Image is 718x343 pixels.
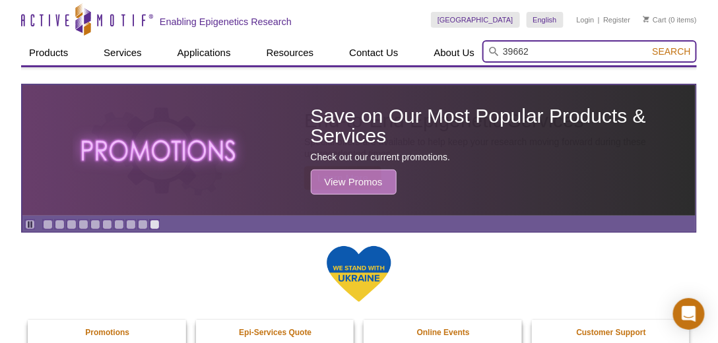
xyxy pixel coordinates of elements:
[527,12,564,28] a: English
[22,85,696,216] a: The word promotions written in all caps with a glowing effect Save on Our Most Popular Products &...
[649,46,695,57] button: Search
[598,12,600,28] li: |
[67,220,77,230] a: Go to slide 3
[150,220,160,230] a: Go to slide 10
[102,220,112,230] a: Go to slide 6
[170,40,239,65] a: Applications
[126,220,136,230] a: Go to slide 8
[431,12,520,28] a: [GEOGRAPHIC_DATA]
[673,298,705,330] div: Open Intercom Messenger
[603,15,630,24] a: Register
[96,40,150,65] a: Services
[577,15,595,24] a: Login
[311,106,689,146] h2: Save on Our Most Popular Products & Services
[426,40,483,65] a: About Us
[114,220,124,230] a: Go to slide 7
[160,16,292,28] h2: Enabling Epigenetics Research
[311,151,689,163] p: Check out our current promotions.
[326,245,392,303] img: We Stand With Ukraine
[25,220,35,230] a: Toggle autoplay
[643,12,697,28] li: (0 items)
[417,328,470,337] strong: Online Events
[643,15,667,24] a: Cart
[90,220,100,230] a: Go to slide 5
[259,40,322,65] a: Resources
[85,328,129,337] strong: Promotions
[73,117,247,184] img: The word promotions written in all caps with a glowing effect
[79,220,88,230] a: Go to slide 4
[577,328,646,337] strong: Customer Support
[55,220,65,230] a: Go to slide 2
[482,40,697,63] input: Keyword, Cat. No.
[21,40,76,65] a: Products
[653,46,691,57] span: Search
[138,220,148,230] a: Go to slide 9
[311,170,397,195] span: View Promos
[239,328,311,337] strong: Epi-Services Quote
[341,40,406,65] a: Contact Us
[22,85,696,216] article: Save on Our Most Popular Products & Services
[43,220,53,230] a: Go to slide 1
[643,16,649,22] img: Your Cart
